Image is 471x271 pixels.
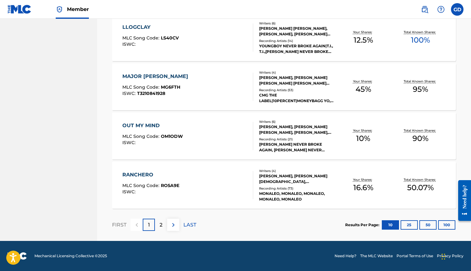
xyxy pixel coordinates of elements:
[435,3,447,16] div: Help
[170,221,177,229] img: right
[404,177,437,182] p: Total Known Shares:
[160,221,162,229] p: 2
[259,88,335,92] div: Recording Artists ( 53 )
[34,253,107,259] span: Mechanical Licensing Collective © 2025
[413,84,428,95] span: 95 %
[412,133,428,144] span: 90 %
[259,169,335,173] div: Writers ( 4 )
[354,34,373,46] span: 12.5 %
[451,3,463,16] div: User Menu
[259,186,335,191] div: Recording Artists ( 73 )
[259,124,335,135] div: [PERSON_NAME], [PERSON_NAME] [PERSON_NAME], [PERSON_NAME], [PERSON_NAME] [PERSON_NAME], [PERSON_N...
[112,162,456,209] a: RANCHEROMLC Song Code:RO5A9EISWC:Writers (4)[PERSON_NAME], [PERSON_NAME][DEMOGRAPHIC_DATA], [PERS...
[404,30,437,34] p: Total Known Shares:
[360,253,393,259] a: The MLC Website
[353,30,374,34] p: Your Shares:
[112,63,456,110] a: MAJOR [PERSON_NAME]MLC Song Code:MG6FTHISWC:T3210841928Writers (4)[PERSON_NAME], [PERSON_NAME] [P...
[259,43,335,55] div: YOUNGBOY NEVER BROKE AGAIN|T.I., T.I.,[PERSON_NAME] NEVER BROKE AGAIN, T.I., [PERSON_NAME] NEVER ...
[437,253,463,259] a: Privacy Policy
[259,173,335,185] div: [PERSON_NAME], [PERSON_NAME][DEMOGRAPHIC_DATA], [PERSON_NAME], [PERSON_NAME]
[122,41,137,47] span: ISWC :
[161,84,180,90] span: MG6FTH
[161,183,179,188] span: RO5A9E
[259,191,335,202] div: MONALEO, MONALEO, MONALEO, MONALEO, MONALEO
[122,91,137,96] span: ISWC :
[353,128,374,133] p: Your Shares:
[335,253,356,259] a: Need Help?
[122,133,161,139] span: MLC Song Code :
[411,34,430,46] span: 100 %
[356,84,371,95] span: 45 %
[259,26,335,37] div: [PERSON_NAME] [PERSON_NAME], [PERSON_NAME], [PERSON_NAME] [PERSON_NAME], [PERSON_NAME], [PERSON_N...
[437,6,445,13] img: help
[56,6,63,13] img: Top Rightsholder
[259,39,335,43] div: Recording Artists ( 14 )
[122,35,161,41] span: MLC Song Code :
[382,220,399,230] button: 10
[418,3,431,16] a: Public Search
[259,119,335,124] div: Writers ( 6 )
[183,221,196,229] p: LAST
[345,222,381,228] p: Results Per Page:
[122,189,137,195] span: ISWC :
[259,70,335,75] div: Writers ( 4 )
[353,182,373,193] span: 16.6 %
[401,220,418,230] button: 25
[122,84,161,90] span: MLC Song Code :
[356,133,370,144] span: 10 %
[8,5,32,14] img: MLC Logo
[137,91,165,96] span: T3210841928
[122,183,161,188] span: MLC Song Code :
[161,133,183,139] span: OM1ODW
[8,252,27,260] img: logo
[404,128,437,133] p: Total Known Shares:
[419,220,437,230] button: 50
[112,221,126,229] p: FIRST
[353,177,374,182] p: Your Shares:
[442,247,445,266] div: Drag
[404,79,437,84] p: Total Known Shares:
[112,112,456,159] a: OUT MY MINDMLC Song Code:OM1ODWISWC:Writers (6)[PERSON_NAME], [PERSON_NAME] [PERSON_NAME], [PERSO...
[353,79,374,84] p: Your Shares:
[122,122,183,129] div: OUT MY MIND
[407,182,434,193] span: 50.07 %
[438,220,455,230] button: 100
[122,171,179,179] div: RANCHERO
[122,73,191,80] div: MAJOR [PERSON_NAME]
[148,221,150,229] p: 1
[440,241,471,271] iframe: Chat Widget
[122,140,137,145] span: ISWC :
[259,137,335,142] div: Recording Artists ( 21 )
[397,253,433,259] a: Portal Terms of Use
[453,174,471,227] iframe: Resource Center
[161,35,179,41] span: LS40CV
[259,142,335,153] div: [PERSON_NAME] NEVER BROKE AGAIN, [PERSON_NAME] NEVER BROKE AGAIN, [PERSON_NAME] NEVER BROKE AGAIN...
[259,92,335,104] div: CMG THE LABEL|10PERCENT|MONEYBAGG YO, 10PERCENT, 10PERCENT,MONEYBAGG YO,CMG THE LABEL, 10PERCENT|...
[122,23,179,31] div: LLOGCLAY
[67,6,89,13] span: Member
[421,6,428,13] img: search
[259,75,335,86] div: [PERSON_NAME], [PERSON_NAME] [PERSON_NAME] [PERSON_NAME] WHITE, [PERSON_NAME]
[259,21,335,26] div: Writers ( 6 )
[112,14,456,61] a: LLOGCLAYMLC Song Code:LS40CVISWC:Writers (6)[PERSON_NAME] [PERSON_NAME], [PERSON_NAME], [PERSON_N...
